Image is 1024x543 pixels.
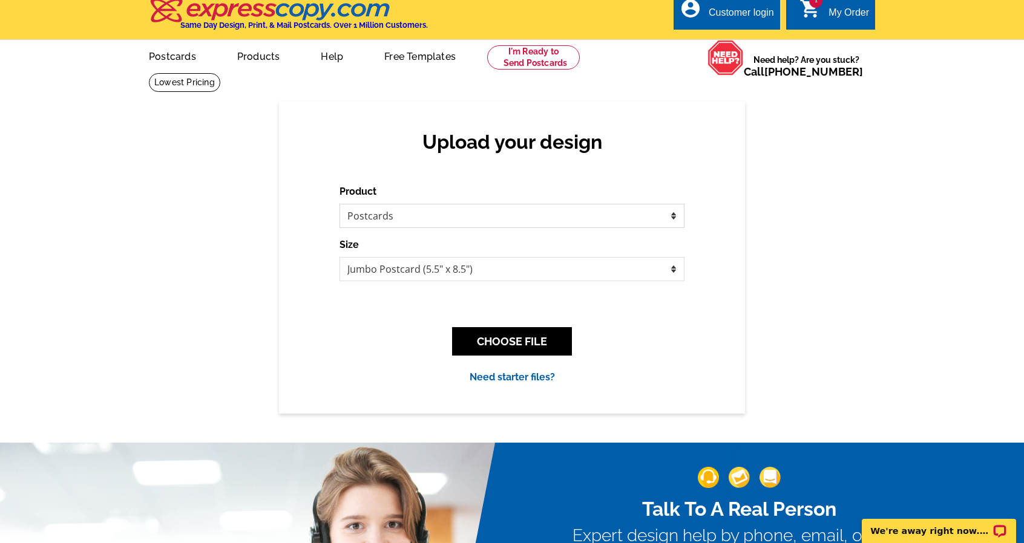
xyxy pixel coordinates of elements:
a: Free Templates [365,41,475,70]
div: Domain Overview [46,71,108,79]
a: 1 shopping_cart My Order [799,5,869,21]
img: support-img-1.png [698,467,719,488]
a: Need starter files? [470,371,555,383]
a: Help [301,41,363,70]
div: My Order [829,7,869,24]
div: Customer login [709,7,774,24]
button: CHOOSE FILE [452,327,572,356]
img: tab_domain_overview_orange.svg [33,70,42,80]
h4: Same Day Design, Print, & Mail Postcards. Over 1 Million Customers. [180,21,428,30]
a: Postcards [130,41,215,70]
h2: Upload your design [352,131,672,154]
span: Need help? Are you stuck? [744,54,869,78]
a: account_circle Customer login [680,5,774,21]
img: website_grey.svg [19,31,29,41]
img: tab_keywords_by_traffic_grey.svg [120,70,130,80]
iframe: LiveChat chat widget [854,505,1024,543]
a: Products [218,41,300,70]
div: Domain: [DOMAIN_NAME] [31,31,133,41]
a: Same Day Design, Print, & Mail Postcards. Over 1 Million Customers. [149,7,428,30]
label: Product [340,184,376,199]
h2: Talk To A Real Person [573,498,905,521]
img: support-img-2.png [729,467,750,488]
img: help [707,40,744,76]
div: Keywords by Traffic [134,71,204,79]
label: Size [340,238,359,252]
a: [PHONE_NUMBER] [764,65,863,78]
img: support-img-3_1.png [760,467,781,488]
span: Call [744,65,863,78]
